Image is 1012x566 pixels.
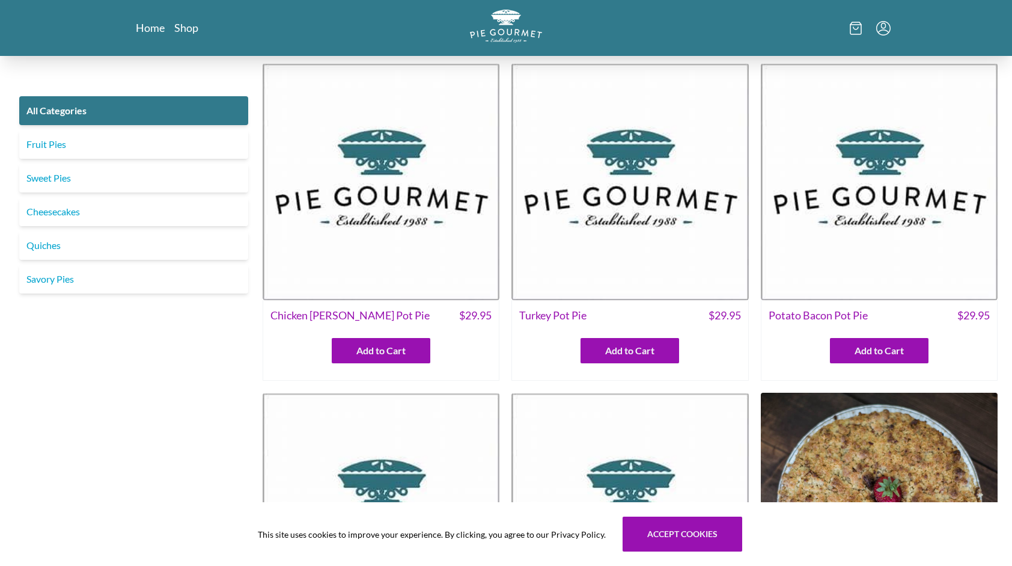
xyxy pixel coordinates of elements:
[605,343,654,358] span: Add to Cart
[623,517,742,552] button: Accept cookies
[761,63,998,300] img: Potato Bacon Pot Pie
[709,307,741,324] span: $ 29.95
[470,10,542,46] a: Logo
[581,338,679,363] button: Add to Cart
[174,20,198,35] a: Shop
[19,197,248,226] a: Cheesecakes
[769,307,868,324] span: Potato Bacon Pot Pie
[876,21,891,35] button: Menu
[356,343,406,358] span: Add to Cart
[19,130,248,159] a: Fruit Pies
[19,265,248,294] a: Savory Pies
[270,307,430,324] span: Chicken [PERSON_NAME] Pot Pie
[258,528,606,541] span: This site uses cookies to improve your experience. By clicking, you agree to our Privacy Policy.
[855,343,904,358] span: Add to Cart
[332,338,430,363] button: Add to Cart
[830,338,928,363] button: Add to Cart
[470,10,542,43] img: logo
[957,307,990,324] span: $ 29.95
[519,307,587,324] span: Turkey Pot Pie
[459,307,492,324] span: $ 29.95
[263,63,499,300] img: Chicken Curry Pot Pie
[19,164,248,192] a: Sweet Pies
[19,231,248,260] a: Quiches
[19,96,248,125] a: All Categories
[136,20,165,35] a: Home
[511,63,748,300] img: Turkey Pot Pie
